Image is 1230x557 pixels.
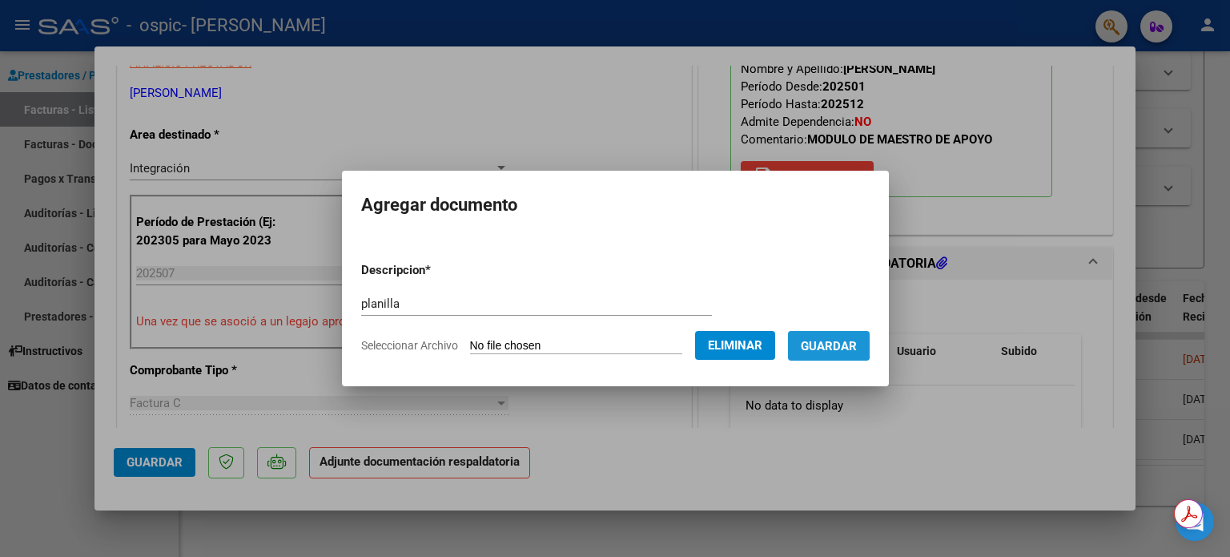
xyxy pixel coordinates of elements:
span: Guardar [801,339,857,353]
h2: Agregar documento [361,190,870,220]
p: Descripcion [361,261,514,280]
span: Seleccionar Archivo [361,339,458,352]
span: Eliminar [708,338,762,353]
button: Eliminar [695,331,775,360]
button: Guardar [788,331,870,361]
